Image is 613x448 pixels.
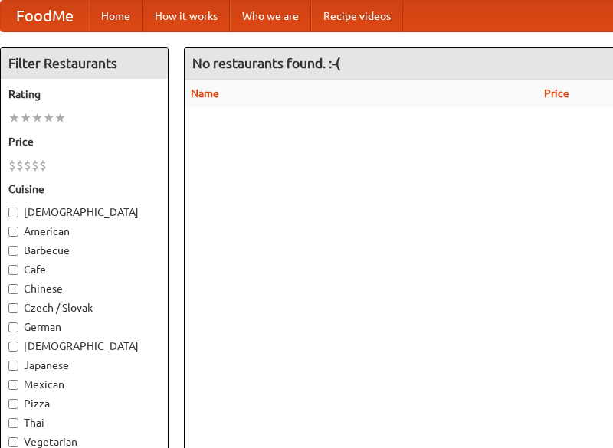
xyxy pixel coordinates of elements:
label: [DEMOGRAPHIC_DATA] [8,204,160,220]
label: Czech / Slovak [8,300,160,316]
label: American [8,224,160,239]
li: ★ [43,110,54,126]
label: Barbecue [8,243,160,258]
li: ★ [8,110,20,126]
input: German [8,322,18,332]
input: Chinese [8,284,18,294]
li: $ [24,157,31,174]
label: Mexican [8,377,160,392]
input: Cafe [8,265,18,275]
li: ★ [31,110,43,126]
label: [DEMOGRAPHIC_DATA] [8,338,160,354]
label: German [8,319,160,335]
a: Home [89,1,143,31]
li: $ [31,157,39,174]
li: $ [39,157,47,174]
label: Japanese [8,358,160,373]
input: American [8,227,18,237]
label: Thai [8,415,160,430]
li: $ [8,157,16,174]
input: [DEMOGRAPHIC_DATA] [8,208,18,217]
input: Mexican [8,380,18,390]
label: Chinese [8,281,160,296]
input: Japanese [8,361,18,371]
input: Czech / Slovak [8,303,18,313]
h5: Rating [8,87,160,102]
input: Pizza [8,399,18,409]
h5: Price [8,134,160,149]
input: Vegetarian [8,437,18,447]
h5: Cuisine [8,181,160,197]
a: Price [544,87,569,100]
a: Recipe videos [311,1,403,31]
ng-pluralize: No restaurants found. :-( [192,56,340,70]
li: ★ [20,110,31,126]
input: [DEMOGRAPHIC_DATA] [8,342,18,352]
li: ★ [54,110,66,126]
label: Pizza [8,396,160,411]
input: Thai [8,418,18,428]
li: $ [16,157,24,174]
a: Name [191,87,219,100]
a: FoodMe [1,1,89,31]
a: Who we are [230,1,311,31]
input: Barbecue [8,246,18,256]
label: Cafe [8,262,160,277]
a: How it works [143,1,230,31]
h4: Filter Restaurants [1,48,168,79]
